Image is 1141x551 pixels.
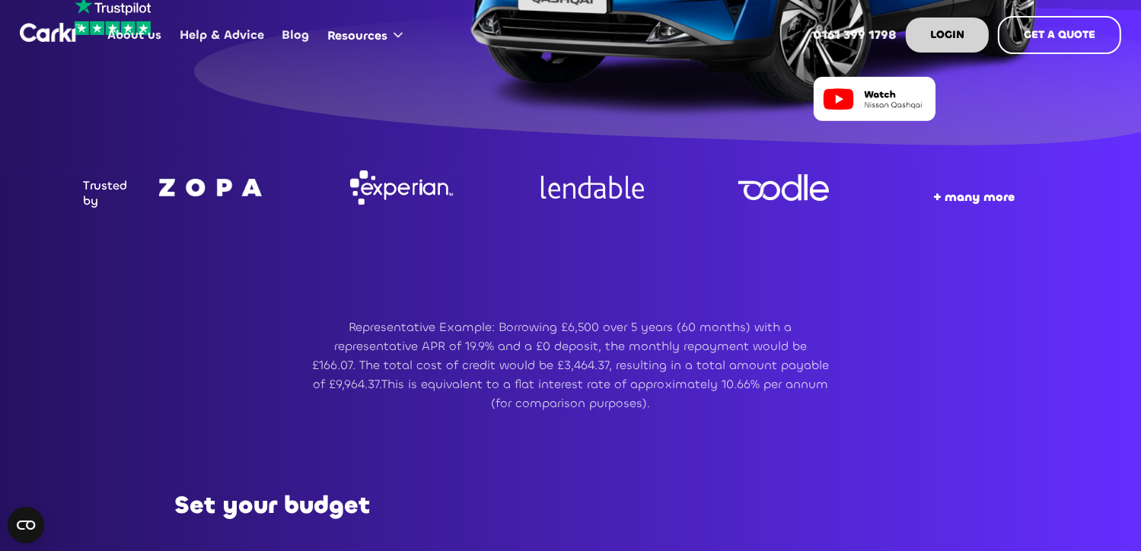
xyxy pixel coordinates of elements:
[20,23,81,42] img: Logo
[723,174,844,201] img: Company logo
[998,16,1121,54] a: GET A QUOTE
[84,178,128,209] div: Trusted by
[327,27,387,44] div: Resources
[930,27,964,42] strong: LOGIN
[526,176,659,199] img: Company logo
[312,317,830,412] p: Representative Example: Borrowing £6,500 over 5 years (60 months) with a representative APR of 19...
[318,6,418,64] div: Resources
[8,507,44,543] button: Open CMP widget
[934,189,1015,205] strong: + many more
[20,23,81,42] a: home
[805,5,906,65] a: 0161 399 1798
[335,170,468,205] img: Company logo
[171,5,273,65] a: Help & Advice
[99,5,171,65] a: About us
[1024,27,1095,42] strong: GET A QUOTE
[906,18,989,53] a: LOGIN
[813,27,897,43] strong: 0161 399 1798
[144,179,277,196] img: Company logo
[175,492,371,519] h2: Set your budget
[273,5,318,65] a: Blog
